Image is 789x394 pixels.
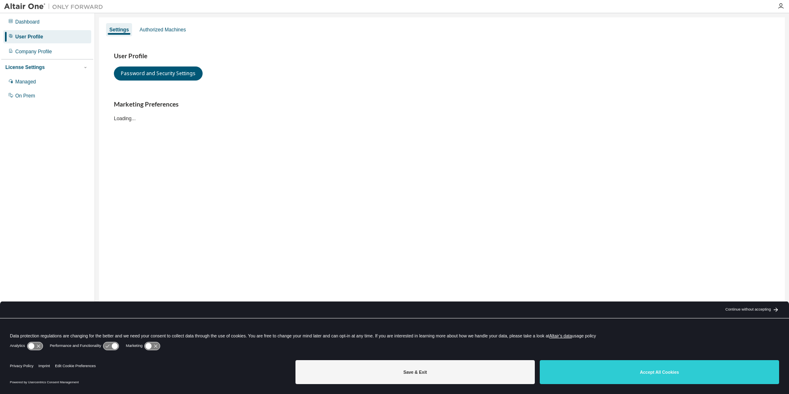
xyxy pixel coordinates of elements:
[15,48,52,55] div: Company Profile
[15,78,36,85] div: Managed
[15,19,40,25] div: Dashboard
[4,2,107,11] img: Altair One
[114,66,203,81] button: Password and Security Settings
[114,100,770,121] div: Loading...
[114,100,770,109] h3: Marketing Preferences
[5,64,45,71] div: License Settings
[114,52,770,60] h3: User Profile
[109,26,129,33] div: Settings
[15,33,43,40] div: User Profile
[15,93,35,99] div: On Prem
[139,26,186,33] div: Authorized Machines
